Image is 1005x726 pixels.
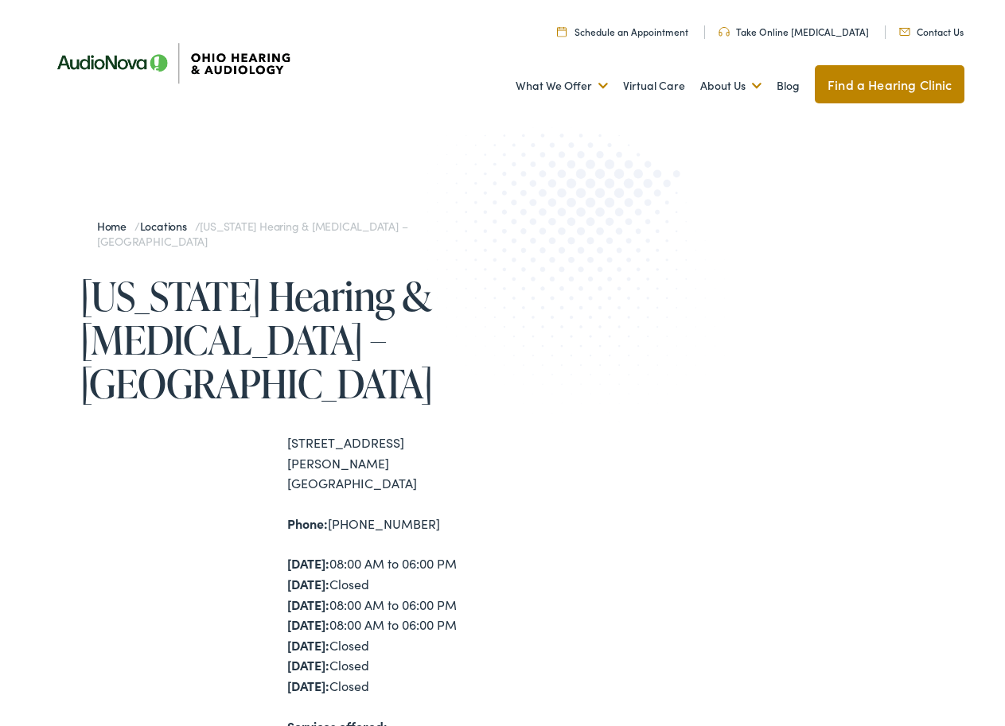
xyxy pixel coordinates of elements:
[777,56,800,115] a: Blog
[287,575,329,592] strong: [DATE]:
[287,677,329,694] strong: [DATE]:
[287,596,329,613] strong: [DATE]:
[557,25,688,38] a: Schedule an Appointment
[287,636,329,654] strong: [DATE]:
[719,27,730,37] img: Headphones icone to schedule online hearing test in Cincinnati, OH
[557,26,567,37] img: Calendar Icon to schedule a hearing appointment in Cincinnati, OH
[287,554,329,572] strong: [DATE]:
[899,28,910,36] img: Mail icon representing email contact with Ohio Hearing in Cincinnati, OH
[140,218,195,234] a: Locations
[899,25,964,38] a: Contact Us
[80,274,503,405] h1: [US_STATE] Hearing & [MEDICAL_DATA] – [GEOGRAPHIC_DATA]
[287,514,503,534] div: [PHONE_NUMBER]
[287,553,503,696] div: 08:00 AM to 06:00 PM Closed 08:00 AM to 06:00 PM 08:00 AM to 06:00 PM Closed Closed Closed
[97,218,408,250] span: [US_STATE] Hearing & [MEDICAL_DATA] – [GEOGRAPHIC_DATA]
[719,25,869,38] a: Take Online [MEDICAL_DATA]
[516,56,608,115] a: What We Offer
[815,65,964,103] a: Find a Hearing Clinic
[287,433,503,494] div: [STREET_ADDRESS][PERSON_NAME] [GEOGRAPHIC_DATA]
[287,514,328,532] strong: Phone:
[97,218,134,234] a: Home
[287,615,329,633] strong: [DATE]:
[97,218,408,250] span: / /
[623,56,685,115] a: Virtual Care
[287,656,329,674] strong: [DATE]:
[700,56,762,115] a: About Us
